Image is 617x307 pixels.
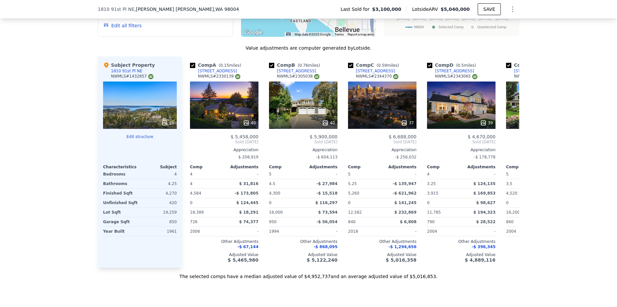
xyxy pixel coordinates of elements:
[237,245,258,249] span: -$ 67,144
[427,139,496,145] span: Sold [DATE]
[427,191,438,196] span: 3,915
[190,220,198,224] span: 726
[374,63,402,68] span: ( miles)
[427,147,496,153] div: Appreciation
[395,155,416,159] span: -$ 256,032
[439,25,464,29] text: Selected Comp
[103,189,139,198] div: Finished Sqft
[295,63,323,68] span: ( miles)
[480,120,493,126] div: 39
[141,189,177,198] div: 4,270
[198,68,237,74] div: [STREET_ADDRESS]
[190,147,258,153] div: Appreciation
[243,120,256,126] div: 40
[303,164,337,170] div: Adjustments
[476,201,496,205] span: $ 98,627
[269,62,323,68] div: Comp B
[472,245,496,249] span: -$ 396,345
[309,134,337,139] span: $ 5,900,000
[496,16,508,21] text: [DATE]
[514,68,553,74] div: [STREET_ADDRESS]
[506,68,553,74] a: [STREET_ADDRESS]
[427,172,430,177] span: 4
[427,239,496,244] div: Other Adjustments
[98,6,134,12] span: 1810 91st Pl NE
[506,239,575,244] div: Other Adjustments
[430,16,443,21] text: [DATE]
[98,45,519,51] div: Value adjustments are computer generated by Lotside .
[427,164,461,170] div: Comp
[141,217,177,226] div: 850
[413,16,426,21] text: [DATE]
[473,191,496,196] span: $ 169,853
[269,252,337,257] div: Adjusted Value
[269,164,303,170] div: Comp
[348,201,351,205] span: 0
[356,68,395,74] div: [STREET_ADDRESS]
[435,68,474,74] div: [STREET_ADDRESS]
[393,181,416,186] span: -$ 135,947
[348,220,356,224] span: 840
[190,179,223,188] div: 4
[190,227,223,236] div: 2006
[393,191,416,196] span: -$ 621,962
[307,257,337,263] span: $ 5,122,240
[473,210,496,215] span: $ 194,323
[190,191,201,196] span: 4,584
[190,164,224,170] div: Comp
[372,6,401,12] span: $3,100,000
[322,120,335,126] div: 40
[111,68,142,74] div: 1810 91st Pl NE
[506,252,575,257] div: Adjusted Value
[348,210,362,215] span: 12,582
[216,63,244,68] span: ( miles)
[103,170,139,179] div: Bedrooms
[134,6,239,12] span: , [PERSON_NAME] [PERSON_NAME]
[318,210,337,215] span: $ 73,594
[316,181,337,186] span: -$ 27,984
[239,220,258,224] span: $ 74,377
[348,68,395,74] a: [STREET_ADDRESS]
[479,16,491,21] text: [DATE]
[382,164,416,170] div: Adjustments
[458,63,464,68] span: 0.5
[190,252,258,257] div: Adjusted Value
[269,227,302,236] div: 1994
[269,239,337,244] div: Other Adjustments
[453,63,478,68] span: ( miles)
[506,179,539,188] div: 3.5
[141,227,177,236] div: 1961
[506,147,575,153] div: Appreciation
[103,227,139,236] div: Year Built
[314,245,337,249] span: -$ 868,095
[348,252,416,257] div: Adjusted Value
[384,227,416,236] div: -
[239,210,258,215] span: $ 18,291
[384,170,416,179] div: -
[506,62,557,68] div: Comp E
[441,7,470,12] span: $5,040,000
[286,33,291,35] button: Keyboard shortcuts
[235,191,258,196] span: -$ 173,805
[386,257,416,263] span: $ 5,016,358
[341,6,372,12] span: Last Sold for
[228,257,258,263] span: $ 5,465,980
[474,155,496,159] span: -$ 178,778
[348,172,351,177] span: 5
[238,155,258,159] span: $ 208,919
[506,139,575,145] span: Sold [DATE]
[190,201,193,205] span: 0
[414,25,424,29] text: 98004
[389,134,416,139] span: $ 6,688,000
[190,68,237,74] a: [STREET_ADDRESS]
[468,134,496,139] span: $ 4,670,000
[220,63,229,68] span: 0.15
[427,68,474,74] a: [STREET_ADDRESS]
[269,147,337,153] div: Appreciation
[269,172,272,177] span: 5
[514,74,556,79] div: NWMLS # 2334016
[348,164,382,170] div: Comp
[269,179,302,188] div: 4.5
[477,25,506,29] text: Unselected Comp
[295,33,331,36] span: Map data ©2025 Google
